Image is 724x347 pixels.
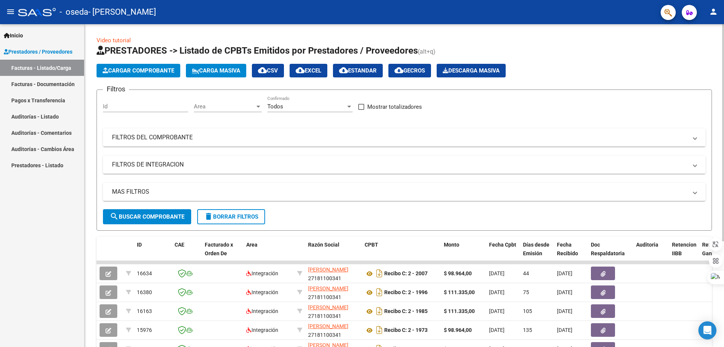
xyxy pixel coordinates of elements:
[394,66,403,75] mat-icon: cloud_download
[557,308,572,314] span: [DATE]
[523,270,529,276] span: 44
[523,242,549,256] span: Días desde Emisión
[441,237,486,270] datatable-header-cell: Monto
[246,270,278,276] span: Integración
[296,66,305,75] mat-icon: cloud_download
[489,242,516,248] span: Fecha Cpbt
[388,64,431,77] button: Gecros
[204,212,213,221] mat-icon: delete
[444,289,475,295] strong: $ 111.335,00
[636,242,658,248] span: Auditoria
[672,242,696,256] span: Retencion IIBB
[194,103,255,110] span: Area
[443,67,500,74] span: Descarga Masiva
[557,270,572,276] span: [DATE]
[374,286,384,298] i: Descargar documento
[308,284,359,300] div: 27181100341
[308,265,359,281] div: 27181100341
[698,321,716,339] div: Open Intercom Messenger
[308,267,348,273] span: [PERSON_NAME]
[6,7,15,16] mat-icon: menu
[197,209,265,224] button: Borrar Filtros
[290,64,327,77] button: EXCEL
[437,64,506,77] button: Descarga Masiva
[246,242,258,248] span: Area
[186,64,246,77] button: Carga Masiva
[97,64,180,77] button: Cargar Comprobante
[374,305,384,317] i: Descargar documento
[267,103,283,110] span: Todos
[88,4,156,20] span: - [PERSON_NAME]
[252,64,284,77] button: CSV
[557,327,572,333] span: [DATE]
[103,84,129,94] h3: Filtros
[384,290,428,296] strong: Recibo C: 2 - 1996
[103,67,174,74] span: Cargar Comprobante
[4,31,23,40] span: Inicio
[554,237,588,270] datatable-header-cell: Fecha Recibido
[489,289,505,295] span: [DATE]
[137,270,152,276] span: 16634
[112,188,687,196] mat-panel-title: MAS FILTROS
[339,66,348,75] mat-icon: cloud_download
[444,270,472,276] strong: $ 98.964,00
[489,270,505,276] span: [DATE]
[246,308,278,314] span: Integración
[520,237,554,270] datatable-header-cell: Días desde Emisión
[137,327,152,333] span: 15976
[202,237,243,270] datatable-header-cell: Facturado x Orden De
[204,213,258,220] span: Borrar Filtros
[308,322,359,338] div: 27181100341
[339,67,377,74] span: Estandar
[444,242,459,248] span: Monto
[486,237,520,270] datatable-header-cell: Fecha Cpbt
[308,304,348,310] span: [PERSON_NAME]
[308,242,339,248] span: Razón Social
[365,242,378,248] span: CPBT
[633,237,669,270] datatable-header-cell: Auditoria
[4,48,72,56] span: Prestadores / Proveedores
[588,237,633,270] datatable-header-cell: Doc Respaldatoria
[137,308,152,314] span: 16163
[418,48,436,55] span: (alt+q)
[175,242,184,248] span: CAE
[709,7,718,16] mat-icon: person
[60,4,88,20] span: - oseda
[112,160,687,169] mat-panel-title: FILTROS DE INTEGRACION
[557,289,572,295] span: [DATE]
[243,237,294,270] datatable-header-cell: Area
[308,285,348,291] span: [PERSON_NAME]
[669,237,699,270] datatable-header-cell: Retencion IIBB
[134,237,172,270] datatable-header-cell: ID
[258,66,267,75] mat-icon: cloud_download
[137,242,142,248] span: ID
[296,67,321,74] span: EXCEL
[103,156,706,174] mat-expansion-panel-header: FILTROS DE INTEGRACION
[137,289,152,295] span: 16380
[557,242,578,256] span: Fecha Recibido
[110,212,119,221] mat-icon: search
[374,324,384,336] i: Descargar documento
[444,308,475,314] strong: $ 111.335,00
[192,67,240,74] span: Carga Masiva
[523,327,532,333] span: 135
[333,64,383,77] button: Estandar
[444,327,472,333] strong: $ 98.964,00
[384,271,428,277] strong: Recibo C: 2 - 2007
[367,102,422,111] span: Mostrar totalizadores
[489,327,505,333] span: [DATE]
[97,37,131,44] a: Video tutorial
[110,213,184,220] span: Buscar Comprobante
[308,303,359,319] div: 27181100341
[172,237,202,270] datatable-header-cell: CAE
[362,237,441,270] datatable-header-cell: CPBT
[205,242,233,256] span: Facturado x Orden De
[97,45,418,56] span: PRESTADORES -> Listado de CPBTs Emitidos por Prestadores / Proveedores
[591,242,625,256] span: Doc Respaldatoria
[437,64,506,77] app-download-masive: Descarga masiva de comprobantes (adjuntos)
[308,323,348,329] span: [PERSON_NAME]
[246,289,278,295] span: Integración
[246,327,278,333] span: Integración
[103,128,706,147] mat-expansion-panel-header: FILTROS DEL COMPROBANTE
[394,67,425,74] span: Gecros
